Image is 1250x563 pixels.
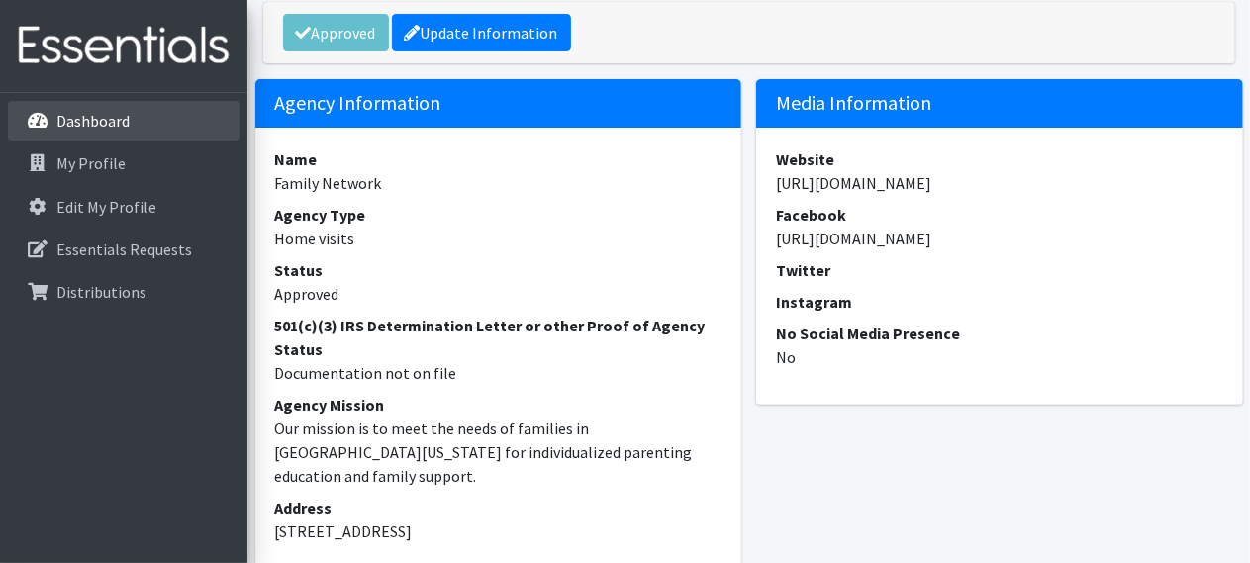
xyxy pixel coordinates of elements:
dd: [URL][DOMAIN_NAME] [776,227,1223,250]
a: My Profile [8,143,240,183]
p: Edit My Profile [56,197,156,217]
dd: Approved [275,282,722,306]
dd: Home visits [275,227,722,250]
dt: Instagram [776,290,1223,314]
a: Edit My Profile [8,187,240,227]
dt: Facebook [776,203,1223,227]
a: Update Information [392,14,571,51]
dt: 501(c)(3) IRS Determination Letter or other Proof of Agency Status [275,314,722,361]
strong: Address [275,498,333,517]
dt: Name [275,147,722,171]
dt: Agency Type [275,203,722,227]
img: HumanEssentials [8,13,240,79]
a: Dashboard [8,101,240,141]
h5: Agency Information [255,79,742,128]
p: Essentials Requests [56,239,192,259]
a: Distributions [8,272,240,312]
h5: Media Information [756,79,1243,128]
p: Distributions [56,282,146,302]
dd: [URL][DOMAIN_NAME] [776,171,1223,195]
dt: Status [275,258,722,282]
dd: No [776,345,1223,369]
p: My Profile [56,153,126,173]
p: Dashboard [56,111,130,131]
dt: No Social Media Presence [776,322,1223,345]
dd: Documentation not on file [275,361,722,385]
dd: Family Network [275,171,722,195]
a: Essentials Requests [8,230,240,269]
dd: Our mission is to meet the needs of families in [GEOGRAPHIC_DATA][US_STATE] for individualized pa... [275,417,722,488]
dt: Twitter [776,258,1223,282]
dt: Agency Mission [275,393,722,417]
dt: Website [776,147,1223,171]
